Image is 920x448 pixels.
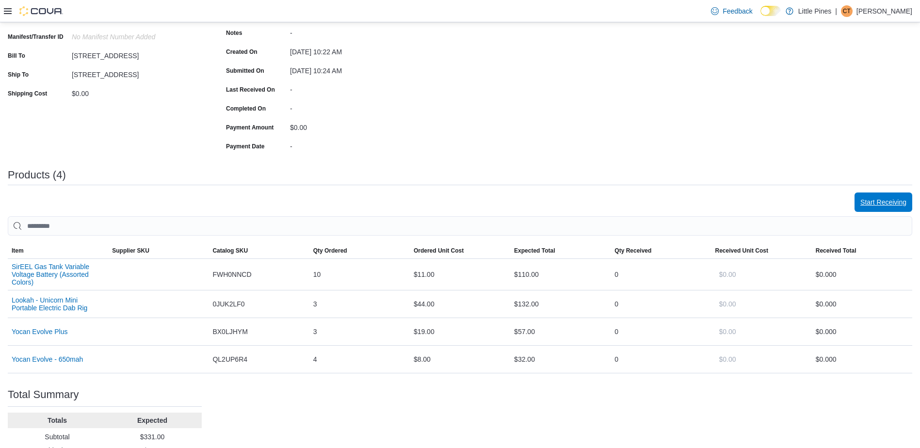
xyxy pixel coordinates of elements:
div: $0.00 0 [816,326,908,337]
h3: Total Summary [8,389,79,400]
span: QL2UP6R4 [212,353,247,365]
label: Payment Amount [226,124,274,131]
div: 3 [309,322,410,341]
div: [STREET_ADDRESS] [72,67,202,79]
span: $0.00 [719,354,736,364]
p: Little Pines [798,5,831,17]
input: Dark Mode [760,6,781,16]
label: Submitted On [226,67,264,75]
label: Payment Date [226,143,264,150]
label: Manifest/Transfer ID [8,33,64,41]
div: - [290,101,420,112]
span: Qty Ordered [313,247,347,255]
div: 3 [309,294,410,314]
span: Feedback [723,6,752,16]
button: $0.00 [715,265,740,284]
div: $0.00 0 [816,298,908,310]
span: BX0LJHYM [212,326,247,337]
div: $132.00 [510,294,611,314]
div: $0.00 0 [816,269,908,280]
button: Yocan Evolve - 650mah [12,355,83,363]
div: 4 [309,350,410,369]
label: Completed On [226,105,266,112]
button: SirEEL Gas Tank Variable Voltage Battery (Assorted Colors) [12,263,104,286]
div: No Manifest Number added [72,29,202,41]
label: Last Received On [226,86,275,94]
div: [STREET_ADDRESS] [72,48,202,60]
div: $0.00 [72,86,202,97]
span: Expected Total [514,247,555,255]
p: $331.00 [107,432,198,442]
button: Yocan Evolve Plus [12,328,67,336]
button: Qty Received [611,243,711,258]
img: Cova [19,6,63,16]
button: Supplier SKU [108,243,209,258]
span: Catalog SKU [212,247,248,255]
p: Expected [107,416,198,425]
button: Item [8,243,108,258]
button: Received Total [812,243,912,258]
label: Created On [226,48,258,56]
p: [PERSON_NAME] [856,5,912,17]
span: Item [12,247,24,255]
div: $0.00 0 [816,353,908,365]
label: Notes [226,29,242,37]
label: Ship To [8,71,29,79]
span: Start Receiving [860,197,906,207]
button: Qty Ordered [309,243,410,258]
span: CT [843,5,851,17]
div: [DATE] 10:24 AM [290,63,420,75]
div: $32.00 [510,350,611,369]
div: Candace Thompson [841,5,853,17]
label: Shipping Cost [8,90,47,97]
p: Totals [12,416,103,425]
div: [DATE] 10:22 AM [290,44,420,56]
div: $11.00 [410,265,510,284]
span: Ordered Unit Cost [414,247,464,255]
div: - [290,82,420,94]
div: 10 [309,265,410,284]
div: - [290,25,420,37]
div: $44.00 [410,294,510,314]
button: Start Receiving [855,192,912,212]
button: Lookah - Unicorn Mini Portable Electric Dab Rig [12,296,104,312]
button: $0.00 [715,294,740,314]
button: $0.00 [715,350,740,369]
span: Received Unit Cost [715,247,768,255]
span: Received Total [816,247,856,255]
span: 0JUK2LF0 [212,298,244,310]
div: $19.00 [410,322,510,341]
label: Bill To [8,52,25,60]
div: $8.00 [410,350,510,369]
button: Received Unit Cost [711,243,812,258]
span: $0.00 [719,299,736,309]
div: $57.00 [510,322,611,341]
button: Catalog SKU [209,243,309,258]
p: Subtotal [12,432,103,442]
span: FWH0NNCD [212,269,251,280]
div: 0 [611,350,711,369]
span: $0.00 [719,270,736,279]
span: Qty Received [614,247,651,255]
a: Feedback [707,1,756,21]
span: $0.00 [719,327,736,336]
button: $0.00 [715,322,740,341]
div: $110.00 [510,265,611,284]
p: | [835,5,837,17]
div: 0 [611,294,711,314]
h3: Products (4) [8,169,66,181]
div: 0 [611,265,711,284]
div: - [290,139,420,150]
button: Ordered Unit Cost [410,243,510,258]
button: Expected Total [510,243,611,258]
div: $0.00 [290,120,420,131]
div: 0 [611,322,711,341]
span: Supplier SKU [112,247,149,255]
